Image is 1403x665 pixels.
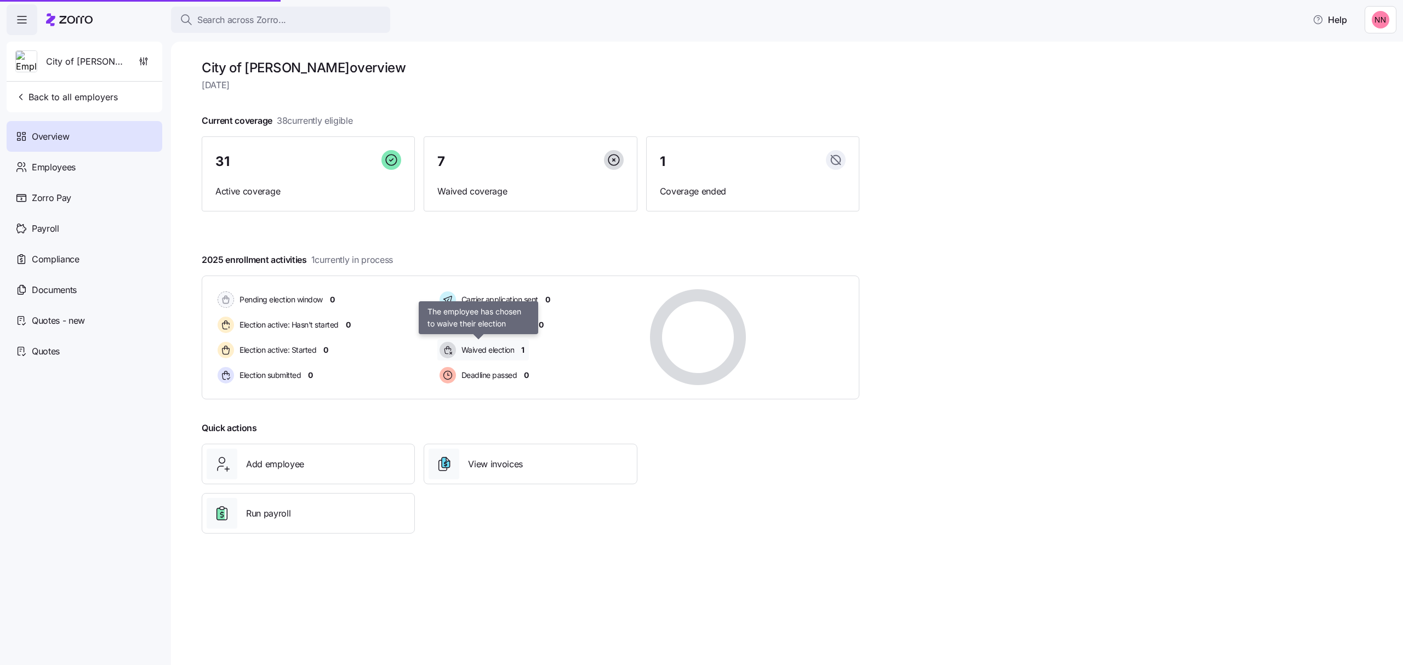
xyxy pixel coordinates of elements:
img: 37cb906d10cb440dd1cb011682786431 [1372,11,1389,28]
span: 0 [330,294,335,305]
span: Search across Zorro... [197,13,286,27]
span: 0 [539,319,544,330]
span: Current coverage [202,114,353,128]
span: Election submitted [236,370,301,381]
span: 38 currently eligible [277,114,353,128]
span: 0 [545,294,550,305]
span: Help [1313,13,1347,26]
span: Quotes [32,345,60,358]
button: Search across Zorro... [171,7,390,33]
span: Enrollment confirmed [458,319,532,330]
a: Overview [7,121,162,152]
span: 7 [437,155,445,168]
span: Carrier application sent [458,294,538,305]
button: Help [1304,9,1356,31]
a: Compliance [7,244,162,274]
span: Employees [32,160,76,174]
span: Pending election window [236,294,323,305]
span: Back to all employers [15,90,118,104]
a: Zorro Pay [7,182,162,213]
a: Quotes - new [7,305,162,336]
span: Deadline passed [458,370,517,381]
h1: City of [PERSON_NAME] overview [202,59,859,76]
span: Coverage ended [660,185,846,198]
button: Back to all employers [11,86,122,108]
span: 0 [323,345,328,356]
span: Waived election [458,345,515,356]
span: Compliance [32,253,79,266]
span: 31 [215,155,229,168]
span: [DATE] [202,78,859,92]
span: 1 [521,345,524,356]
span: 1 [660,155,665,168]
span: Add employee [246,457,304,471]
span: Waived coverage [437,185,623,198]
span: 1 currently in process [311,253,393,267]
span: Active coverage [215,185,401,198]
a: Quotes [7,336,162,366]
span: Quick actions [202,421,257,435]
span: 0 [346,319,351,330]
a: Documents [7,274,162,305]
span: 0 [524,370,529,381]
span: Election active: Started [236,345,316,356]
span: 2025 enrollment activities [202,253,393,267]
a: Payroll [7,213,162,244]
a: Employees [7,152,162,182]
span: City of [PERSON_NAME] [46,55,125,68]
span: Overview [32,130,69,144]
span: Zorro Pay [32,191,71,205]
span: Quotes - new [32,314,85,328]
span: Election active: Hasn't started [236,319,339,330]
span: View invoices [468,457,523,471]
span: 0 [308,370,313,381]
img: Employer logo [16,51,37,73]
span: Documents [32,283,77,297]
span: Payroll [32,222,59,236]
span: Run payroll [246,507,290,520]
